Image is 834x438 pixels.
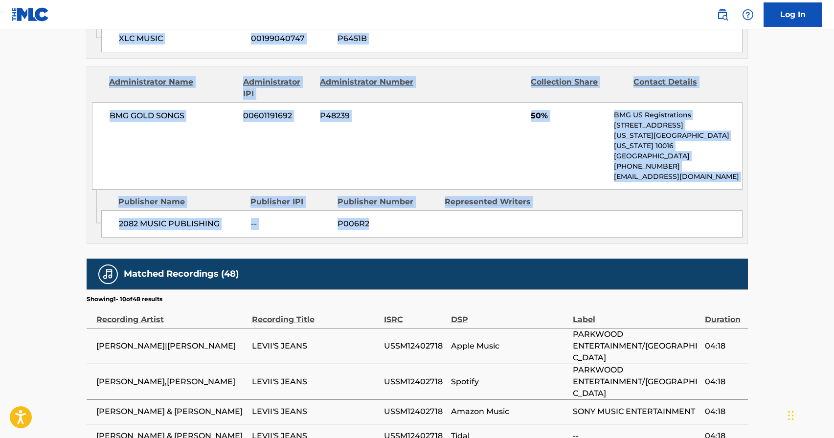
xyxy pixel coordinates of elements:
[785,391,834,438] iframe: Chat Widget
[717,9,728,21] img: search
[384,304,446,326] div: ISRC
[451,406,568,417] span: Amazon Music
[614,161,742,172] p: [PHONE_NUMBER]
[243,110,313,122] span: 00601191692
[633,76,728,100] div: Contact Details
[338,33,437,44] span: P6451B
[251,33,330,44] span: 00199040747
[119,218,244,230] span: 2082 MUSIC PUBLISHING
[252,304,379,326] div: Recording Title
[614,172,742,182] p: [EMAIL_ADDRESS][DOMAIN_NAME]
[320,110,415,122] span: P48239
[251,218,330,230] span: --
[705,406,743,417] span: 04:18
[445,196,544,208] div: Represented Writers
[124,268,239,280] h5: Matched Recordings (48)
[96,340,247,352] span: [PERSON_NAME]|[PERSON_NAME]
[705,376,743,388] span: 04:18
[320,76,415,100] div: Administrator Number
[384,406,446,417] span: USSM12402718
[788,401,794,430] div: Drag
[451,340,568,352] span: Apple Music
[573,406,700,417] span: SONY MUSIC ENTERTAINMENT
[738,5,758,24] div: Help
[96,406,247,417] span: [PERSON_NAME] & [PERSON_NAME]
[96,304,247,326] div: Recording Artist
[96,376,247,388] span: [PERSON_NAME],[PERSON_NAME]
[573,328,700,364] span: PARKWOOD ENTERTAINMENT/[GEOGRAPHIC_DATA]
[573,364,700,399] span: PARKWOOD ENTERTAINMENT/[GEOGRAPHIC_DATA]
[252,340,379,352] span: LEVII'S JEANS
[573,304,700,326] div: Label
[338,218,437,230] span: P006R2
[243,76,313,100] div: Administrator IPI
[12,7,49,22] img: MLC Logo
[118,196,243,208] div: Publisher Name
[110,110,236,122] span: BMG GOLD SONGS
[705,304,743,326] div: Duration
[614,131,742,151] p: [US_STATE][GEOGRAPHIC_DATA][US_STATE] 10016
[614,151,742,161] p: [GEOGRAPHIC_DATA]
[252,406,379,417] span: LEVII'S JEANS
[250,196,330,208] div: Publisher IPI
[614,120,742,131] p: [STREET_ADDRESS]
[713,5,732,24] a: Public Search
[384,376,446,388] span: USSM12402718
[705,340,743,352] span: 04:18
[384,340,446,352] span: USSM12402718
[614,110,742,120] p: BMG US Registrations
[338,196,437,208] div: Publisher Number
[764,2,822,27] a: Log In
[252,376,379,388] span: LEVII'S JEANS
[109,76,236,100] div: Administrator Name
[531,110,607,122] span: 50%
[102,268,114,280] img: Matched Recordings
[742,9,754,21] img: help
[451,376,568,388] span: Spotify
[119,33,244,44] span: XLC MUSIC
[87,295,162,304] p: Showing 1 - 10 of 48 results
[531,76,626,100] div: Collection Share
[451,304,568,326] div: DSP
